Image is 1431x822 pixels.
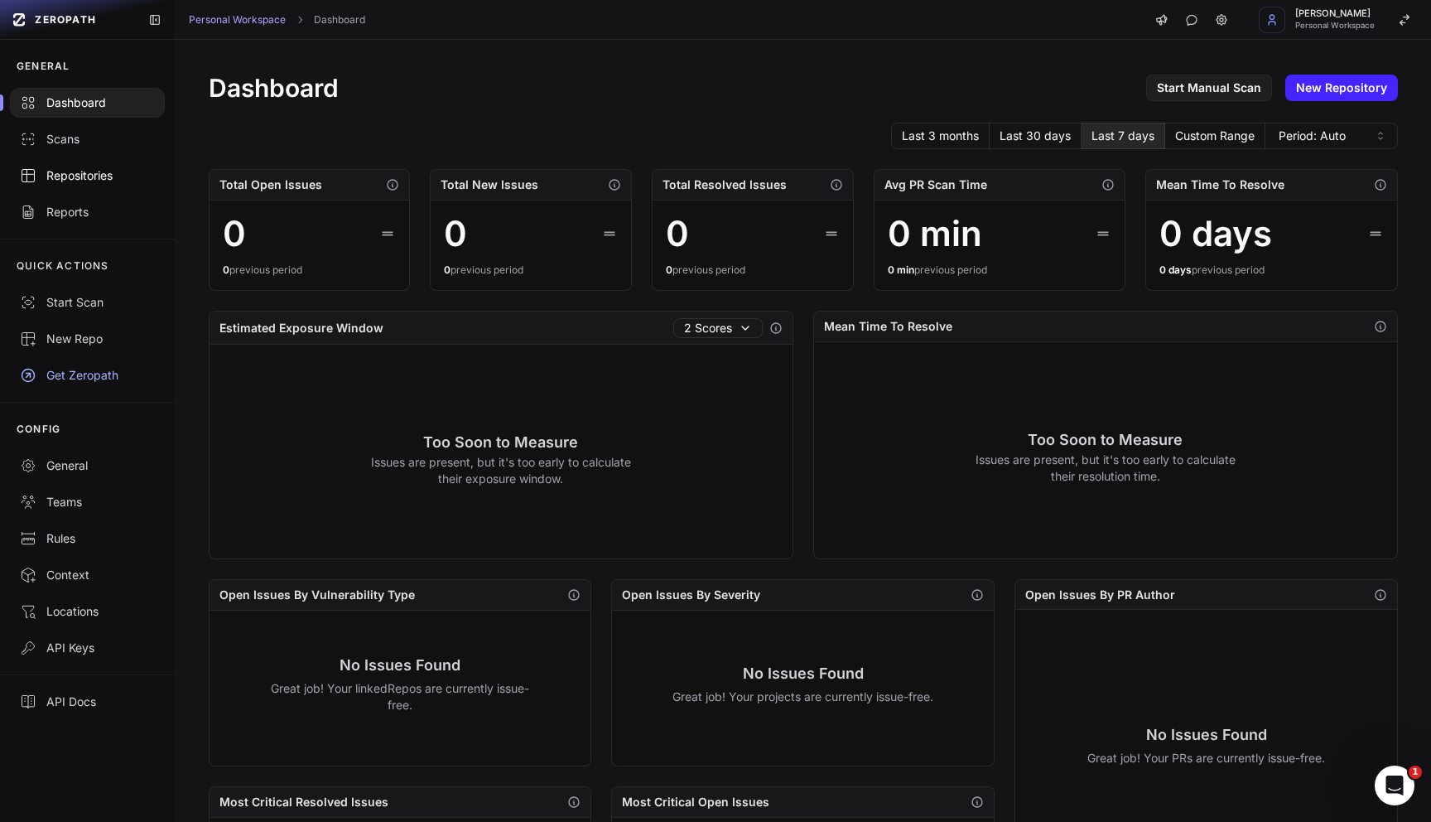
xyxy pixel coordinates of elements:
span: Period: Auto [1279,128,1346,144]
div: previous period [223,264,397,277]
p: CONFIG [17,423,60,436]
div: 0 days [1159,214,1272,254]
div: previous period [888,264,1112,277]
svg: caret sort, [1374,129,1387,143]
p: Issues are present, but it's too early to calculate their exposure window. [370,454,631,487]
p: Great job! Your linkedRepos are currently issue-free. [270,680,531,713]
p: Great job! Your projects are currently issue-free. [672,689,933,705]
div: New Repo [20,331,155,347]
div: Reports [20,204,155,220]
div: Rules [20,530,155,547]
div: 0 [223,214,246,254]
div: Start Scan [20,294,155,311]
div: Get Zeropath [20,367,155,384]
div: previous period [444,264,618,277]
div: 0 [444,214,467,254]
span: 0 [666,264,672,276]
h2: Estimated Exposure Window [219,320,383,336]
div: Teams [20,494,155,510]
span: [PERSON_NAME] [1295,9,1375,18]
h2: Most Critical Open Issues [622,794,769,810]
div: 0 [666,214,689,254]
span: 0 [223,264,229,276]
div: API Keys [20,640,155,656]
span: 0 [444,264,450,276]
button: Last 3 months [891,123,990,149]
h2: Open Issues By PR Author [1025,587,1175,603]
span: Personal Workspace [1295,22,1375,30]
button: Last 30 days [990,123,1082,149]
a: New Repository [1285,75,1398,101]
h2: Total Resolved Issues [662,176,787,193]
h2: Mean Time To Resolve [1156,176,1284,193]
p: GENERAL [17,60,70,73]
button: 2 Scores [673,318,763,338]
p: QUICK ACTIONS [17,259,109,273]
a: Personal Workspace [189,13,286,27]
div: Locations [20,603,155,620]
svg: chevron right, [294,14,306,26]
h2: Avg PR Scan Time [884,176,987,193]
div: General [20,457,155,474]
div: Scans [20,131,155,147]
h2: Total Open Issues [219,176,322,193]
h2: Open Issues By Vulnerability Type [219,587,415,603]
iframe: Intercom live chat [1375,766,1414,805]
span: 0 min [888,264,914,276]
button: Last 7 days [1082,123,1165,149]
h2: Total New Issues [441,176,538,193]
div: previous period [1159,264,1384,277]
span: 1 [1409,766,1422,779]
h3: No Issues Found [672,662,933,685]
span: ZEROPATH [35,13,96,27]
div: Dashboard [20,94,155,111]
h3: No Issues Found [1087,723,1325,747]
h2: Mean Time To Resolve [824,318,952,335]
p: Great job! Your PRs are currently issue-free. [1087,750,1325,766]
p: Issues are present, but it's too early to calculate their resolution time. [975,452,1236,485]
button: Custom Range [1165,123,1265,149]
a: ZEROPATH [7,7,135,33]
a: Start Manual Scan [1146,75,1272,101]
div: Repositories [20,167,155,184]
h3: Too Soon to Measure [370,431,631,454]
h1: Dashboard [209,73,339,103]
div: previous period [666,264,840,277]
nav: breadcrumb [189,13,365,27]
a: Dashboard [314,13,365,27]
h3: No Issues Found [270,654,531,677]
h2: Open Issues By Severity [622,587,760,603]
div: Context [20,567,155,583]
span: 0 days [1159,264,1192,276]
div: 0 min [888,214,982,254]
h3: Too Soon to Measure [975,428,1236,452]
div: API Docs [20,694,155,710]
h2: Most Critical Resolved Issues [219,794,388,810]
